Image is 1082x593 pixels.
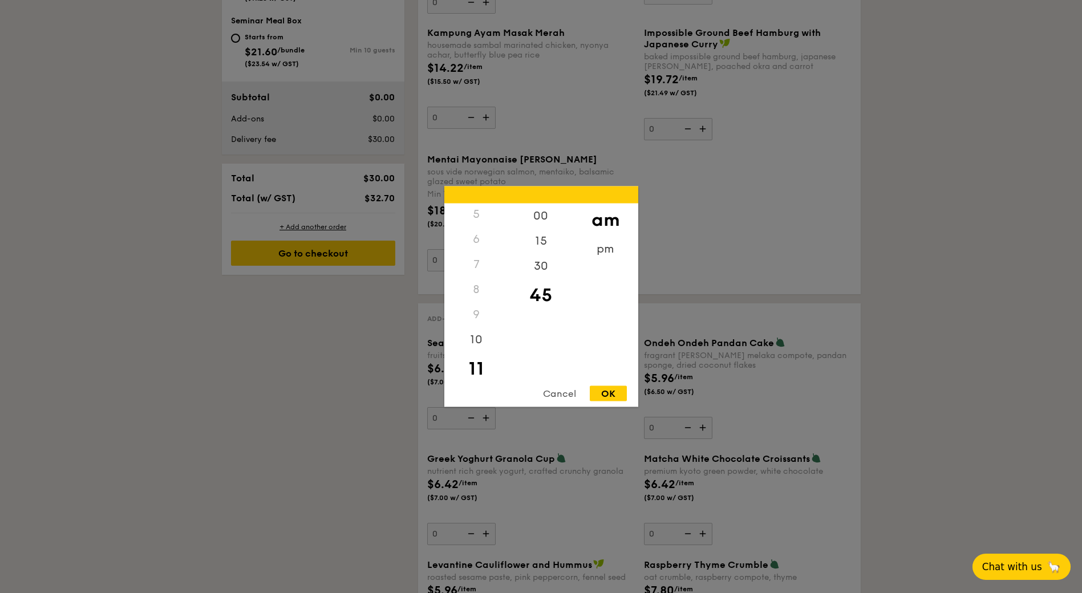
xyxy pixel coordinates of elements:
span: Chat with us [982,561,1042,572]
div: OK [590,386,627,401]
div: 10 [444,327,509,352]
div: 5 [444,202,509,227]
div: 00 [509,204,573,229]
div: 15 [509,229,573,254]
span: 🦙 [1047,560,1061,574]
div: 11 [444,352,509,385]
button: Chat with us🦙 [972,554,1071,580]
div: 30 [509,254,573,279]
div: 45 [509,279,573,312]
div: 8 [444,277,509,302]
div: pm [573,237,638,262]
div: Cancel [532,386,587,401]
div: 9 [444,302,509,327]
div: 7 [444,252,509,277]
div: 6 [444,227,509,252]
div: am [573,204,638,237]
